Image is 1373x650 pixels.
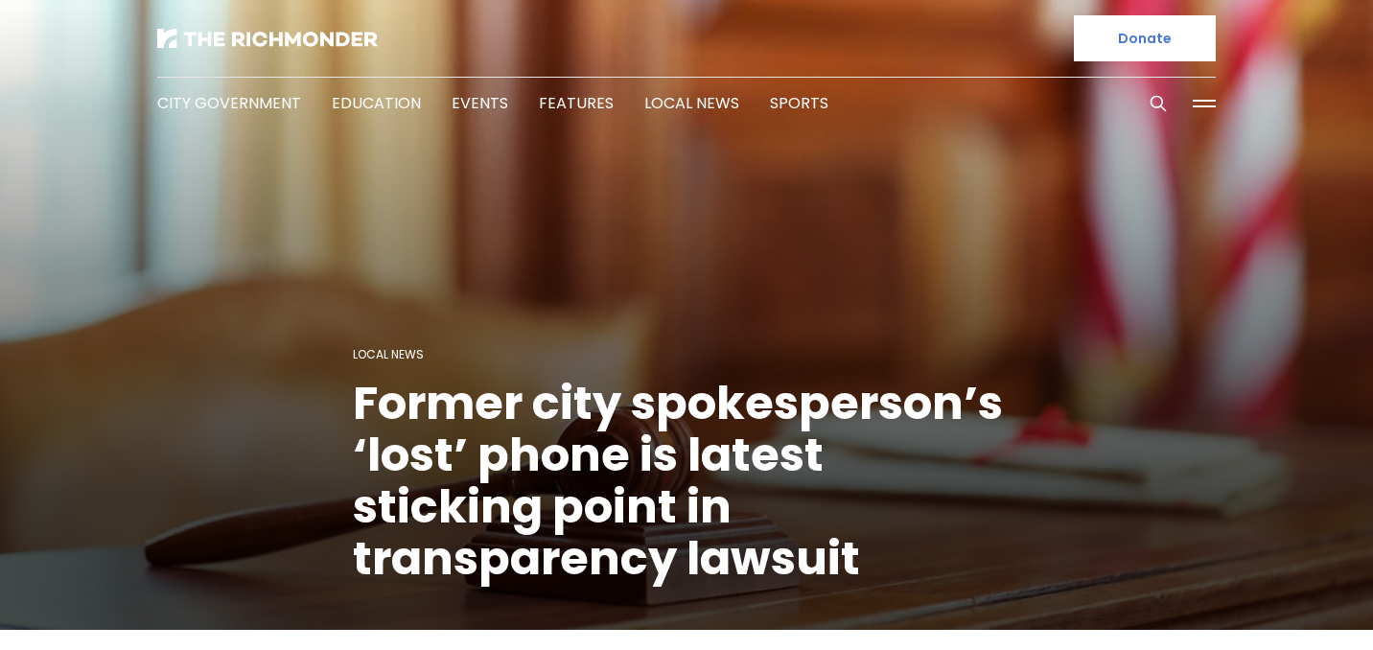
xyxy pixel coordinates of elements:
[157,92,301,114] a: City Government
[452,92,508,114] a: Events
[644,92,739,114] a: Local News
[539,92,614,114] a: Features
[1144,89,1173,118] button: Search this site
[1074,15,1216,61] a: Donate
[1210,556,1373,650] iframe: portal-trigger
[157,29,378,48] img: The Richmonder
[353,346,424,362] a: Local News
[332,92,421,114] a: Education
[770,92,828,114] a: Sports
[353,378,1020,585] h1: Former city spokesperson’s ‘lost’ phone is latest sticking point in transparency lawsuit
